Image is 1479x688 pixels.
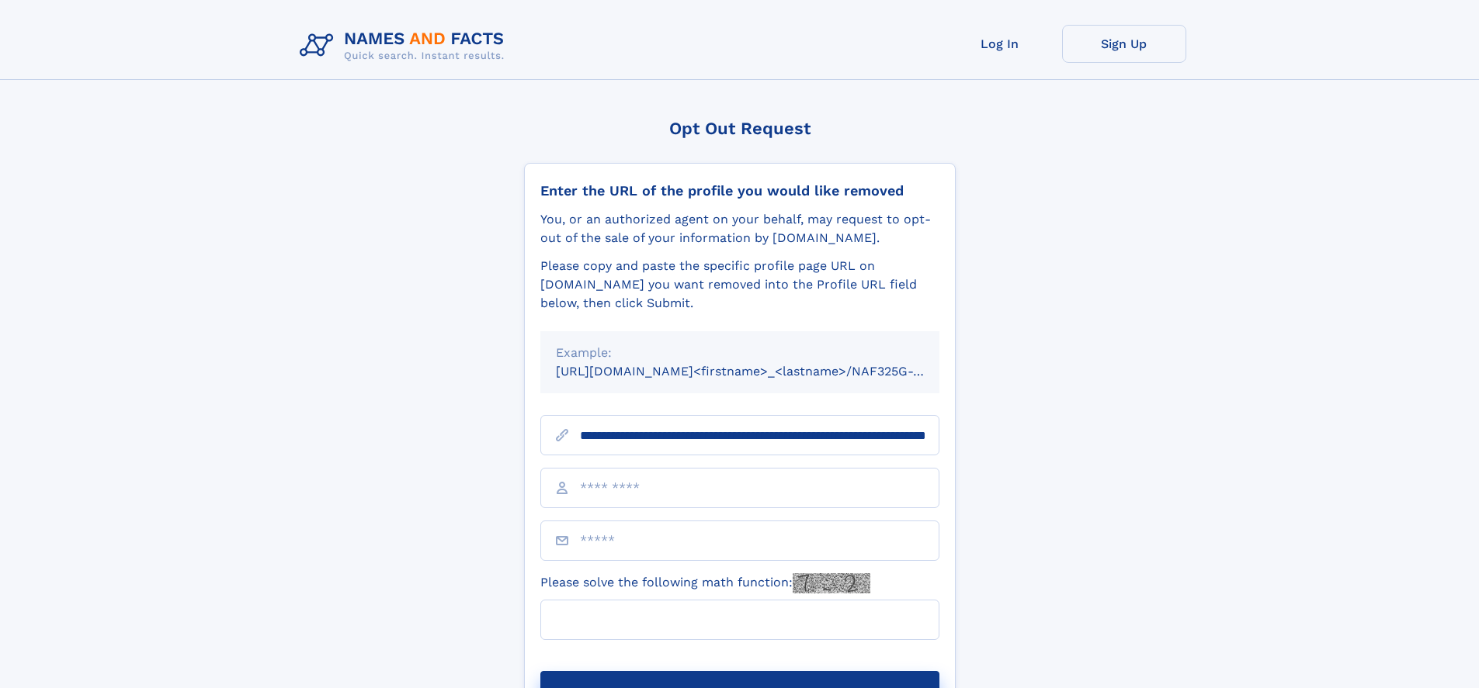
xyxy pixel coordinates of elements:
[1062,25,1186,63] a: Sign Up
[540,573,870,593] label: Please solve the following math function:
[556,344,924,362] div: Example:
[540,182,939,199] div: Enter the URL of the profile you would like removed
[556,364,969,379] small: [URL][DOMAIN_NAME]<firstname>_<lastname>/NAF325G-xxxxxxxx
[540,210,939,247] div: You, or an authorized agent on your behalf, may request to opt-out of the sale of your informatio...
[524,119,956,138] div: Opt Out Request
[938,25,1062,63] a: Log In
[540,257,939,313] div: Please copy and paste the specific profile page URL on [DOMAIN_NAME] you want removed into the Pr...
[293,25,517,67] img: Logo Names and Facts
